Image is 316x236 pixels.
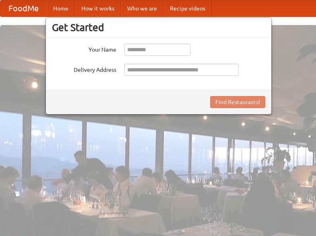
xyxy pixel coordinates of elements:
[52,21,265,33] h3: Get Started
[0,0,47,17] a: FoodMe
[121,0,163,17] a: Who we are
[52,44,116,54] label: Your Name
[163,0,212,17] a: Recipe videos
[47,0,75,17] a: Home
[75,0,121,17] a: How it works
[52,64,116,74] label: Delivery Address
[210,96,265,108] button: Find Restaurants!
